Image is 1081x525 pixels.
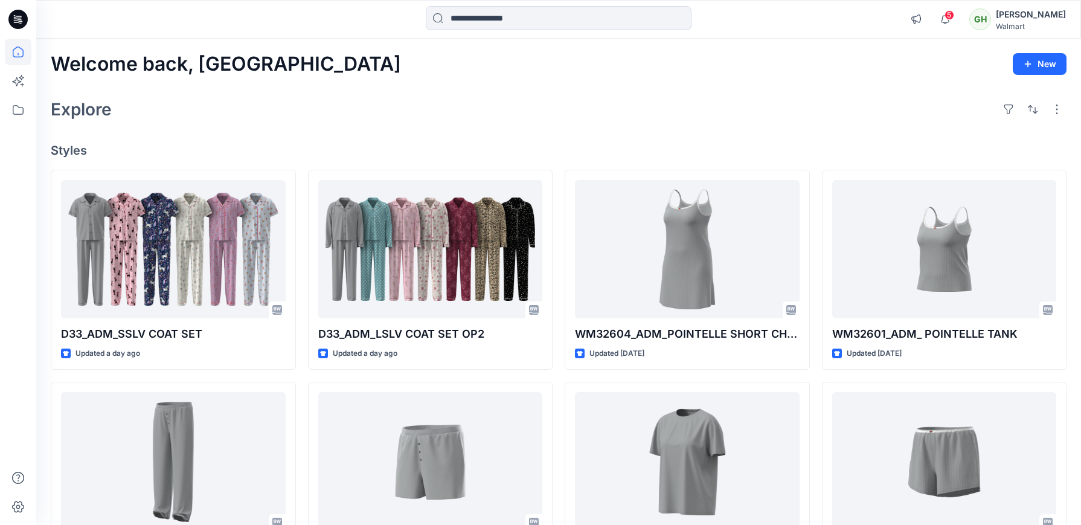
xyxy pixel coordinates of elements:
[575,326,800,343] p: WM32604_ADM_POINTELLE SHORT CHEMISE
[51,53,401,76] h2: Welcome back, [GEOGRAPHIC_DATA]
[589,347,644,360] p: Updated [DATE]
[1013,53,1067,75] button: New
[318,180,543,318] a: D33_ADM_LSLV COAT SET OP2
[945,10,954,20] span: 5
[832,326,1057,343] p: WM32601_ADM_ POINTELLE TANK
[996,22,1066,31] div: Walmart
[847,347,902,360] p: Updated [DATE]
[51,100,112,119] h2: Explore
[75,347,140,360] p: Updated a day ago
[61,180,286,318] a: D33_ADM_SSLV COAT SET
[832,180,1057,318] a: WM32601_ADM_ POINTELLE TANK
[51,143,1067,158] h4: Styles
[333,347,397,360] p: Updated a day ago
[996,7,1066,22] div: [PERSON_NAME]
[318,326,543,343] p: D33_ADM_LSLV COAT SET OP2
[61,326,286,343] p: D33_ADM_SSLV COAT SET
[575,180,800,318] a: WM32604_ADM_POINTELLE SHORT CHEMISE
[969,8,991,30] div: GH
